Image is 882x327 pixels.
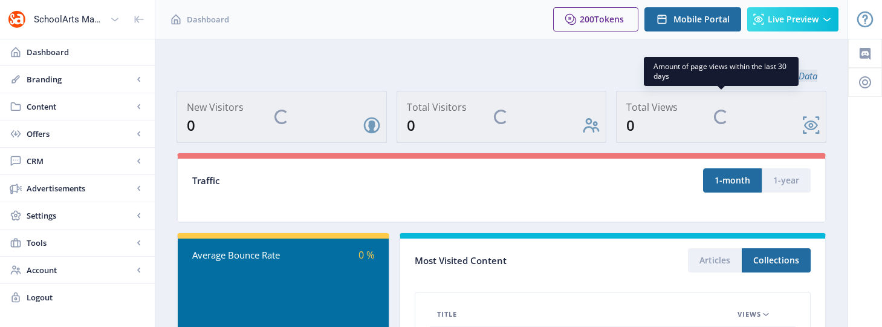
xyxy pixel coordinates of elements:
[177,61,826,91] div: Updated on [DATE] 14:02:41
[437,307,457,322] span: Title
[27,101,133,113] span: Content
[7,10,27,29] img: properties.app_icon.png
[27,155,133,167] span: CRM
[27,264,133,276] span: Account
[553,7,638,31] button: 200Tokens
[653,62,789,81] span: Amount of page views within the last 30 days
[34,6,105,33] div: SchoolArts Magazine
[762,168,811,193] button: 1-year
[27,237,133,249] span: Tools
[688,248,742,272] button: Articles
[187,13,229,25] span: Dashboard
[673,15,730,24] span: Mobile Portal
[358,248,374,262] span: 0 %
[27,46,145,58] span: Dashboard
[768,15,819,24] span: Live Preview
[644,7,741,31] button: Mobile Portal
[747,7,838,31] button: Live Preview
[742,248,811,272] button: Collections
[27,182,133,194] span: Advertisements
[192,248,284,262] div: Average Bounce Rate
[594,13,624,25] span: Tokens
[192,174,502,188] div: Traffic
[27,291,145,303] span: Logout
[27,73,133,85] span: Branding
[738,307,761,322] span: Views
[415,251,612,270] div: Most Visited Content
[27,128,133,140] span: Offers
[27,210,133,222] span: Settings
[703,168,762,193] button: 1-month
